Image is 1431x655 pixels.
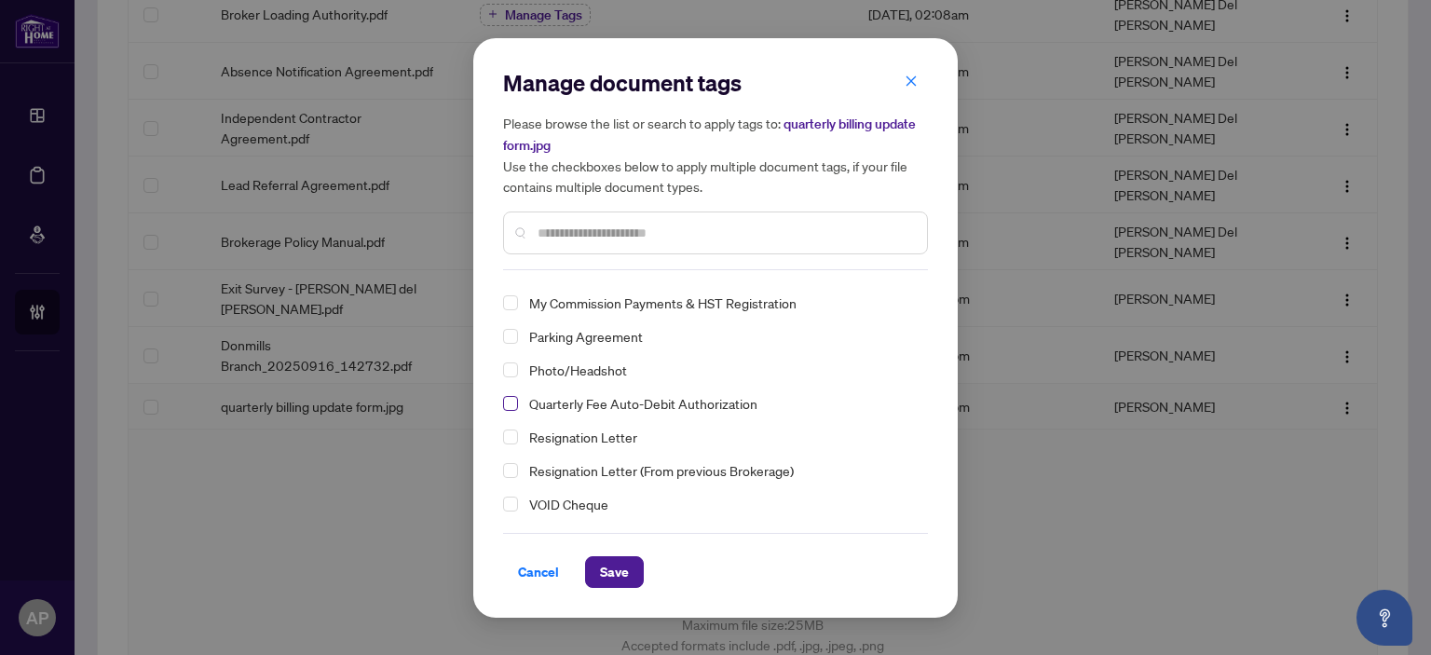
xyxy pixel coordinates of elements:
span: Select My Commission Payments & HST Registration [503,295,518,310]
span: quarterly billing update form.jpg [503,116,916,154]
span: close [905,75,918,88]
span: Photo/Headshot [529,359,627,381]
h2: Manage document tags [503,68,928,98]
span: Resignation Letter [522,426,917,448]
span: VOID Cheque [529,493,608,515]
span: Select Quarterly Fee Auto-Debit Authorization [503,396,518,411]
span: Resignation Letter (From previous Brokerage) [529,459,794,482]
span: My Commission Payments & HST Registration [529,292,797,314]
span: Resignation Letter [529,426,637,448]
span: Select Photo/Headshot [503,362,518,377]
button: Open asap [1356,590,1412,646]
span: Resignation Letter (From previous Brokerage) [522,459,917,482]
button: Save [585,556,644,588]
span: VOID Cheque [522,493,917,515]
span: Select Parking Agreement [503,329,518,344]
h5: Please browse the list or search to apply tags to: Use the checkboxes below to apply multiple doc... [503,113,928,197]
span: Quarterly Fee Auto-Debit Authorization [529,392,757,415]
span: Photo/Headshot [522,359,917,381]
span: Select Resignation Letter [503,430,518,444]
span: Cancel [518,557,559,587]
button: Cancel [503,556,574,588]
span: Parking Agreement [529,325,643,348]
span: Parking Agreement [522,325,917,348]
span: Quarterly Fee Auto-Debit Authorization [522,392,917,415]
span: My Commission Payments & HST Registration [522,292,917,314]
span: Save [600,557,629,587]
span: Select VOID Cheque [503,497,518,512]
span: Select Resignation Letter (From previous Brokerage) [503,463,518,478]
